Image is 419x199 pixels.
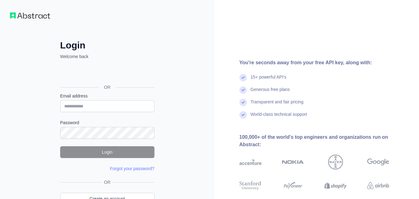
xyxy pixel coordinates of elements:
[239,86,247,94] img: check mark
[239,59,409,66] div: You're seconds away from your free API key, along with:
[251,74,287,86] div: 15+ powerful API's
[239,111,247,119] img: check mark
[239,74,247,81] img: check mark
[60,146,154,158] button: Login
[60,53,154,60] p: Welcome back
[239,133,409,148] div: 100,000+ of the world's top engineers and organizations run on Abstract:
[60,40,154,51] h2: Login
[282,155,304,170] img: nokia
[239,155,261,170] img: accenture
[239,180,261,191] img: stanford university
[282,180,304,191] img: payoneer
[367,155,389,170] img: google
[324,180,346,191] img: shopify
[251,99,304,111] div: Transparent and fair pricing
[10,12,50,19] img: Workflow
[328,155,343,170] img: bayer
[99,84,115,90] span: OR
[367,180,389,191] img: airbnb
[110,166,154,171] a: Forgot your password?
[251,86,290,99] div: Generous free plans
[57,66,156,80] iframe: Sign in with Google Button
[239,99,247,106] img: check mark
[101,179,113,185] span: OR
[251,111,307,124] div: World-class technical support
[60,93,154,99] label: Email address
[60,120,154,126] label: Password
